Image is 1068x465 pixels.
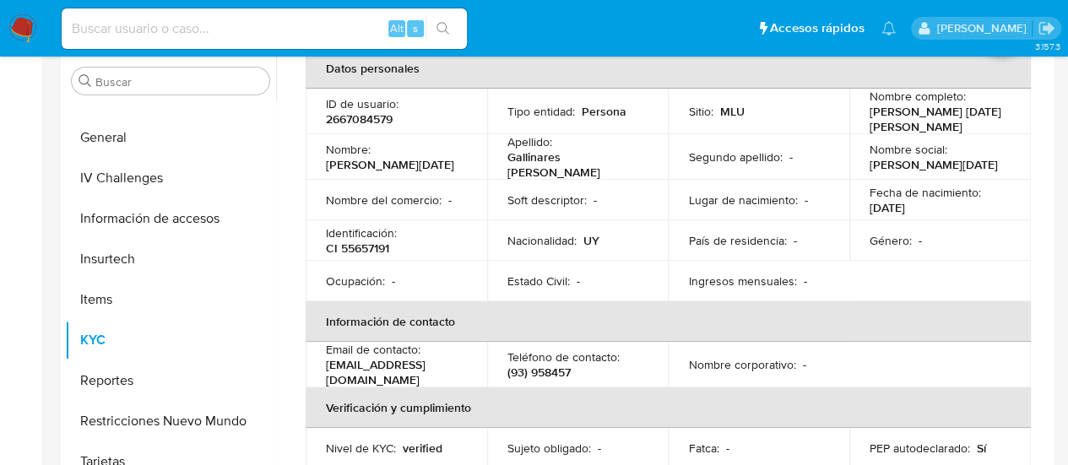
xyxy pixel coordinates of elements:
p: Fatca : [688,441,718,456]
a: Salir [1038,19,1055,37]
p: Identificación : [326,225,397,241]
p: Nombre social : [870,142,947,157]
button: Información de accesos [65,198,276,239]
p: Gallinares [PERSON_NAME] [507,149,642,180]
p: Género : [870,233,912,248]
p: Teléfono de contacto : [507,349,620,365]
button: IV Challenges [65,158,276,198]
p: Sí [977,441,986,456]
p: CI 55657191 [326,241,389,256]
p: PEP autodeclarado : [870,441,970,456]
p: Nombre corporativo : [688,357,795,372]
p: Nombre completo : [870,89,966,104]
p: Soft descriptor : [507,192,587,208]
input: Buscar usuario o caso... [62,18,467,40]
p: - [919,233,922,248]
p: Ingresos mensuales : [688,273,796,289]
p: - [598,441,601,456]
button: General [65,117,276,158]
p: Persona [582,104,626,119]
p: - [577,273,580,289]
p: - [802,357,805,372]
p: - [448,192,452,208]
p: País de residencia : [688,233,786,248]
p: federico.dibella@mercadolibre.com [936,20,1032,36]
p: [PERSON_NAME] [DATE][PERSON_NAME] [870,104,1004,134]
p: UY [583,233,599,248]
button: Reportes [65,360,276,401]
th: Datos personales [306,48,1031,89]
span: Alt [390,20,404,36]
button: KYC [65,320,276,360]
p: - [793,233,796,248]
p: Nombre : [326,142,371,157]
p: Nombre del comercio : [326,192,442,208]
p: - [803,273,806,289]
p: [PERSON_NAME][DATE] [326,157,454,172]
p: Segundo apellido : [688,149,782,165]
th: Información de contacto [306,301,1031,342]
p: 2667084579 [326,111,393,127]
p: [DATE] [870,200,905,215]
p: Nacionalidad : [507,233,577,248]
p: verified [403,441,442,456]
p: Email de contacto : [326,342,420,357]
p: Lugar de nacimiento : [688,192,797,208]
p: - [392,273,395,289]
p: Ocupación : [326,273,385,289]
p: Sujeto obligado : [507,441,591,456]
p: Estado Civil : [507,273,570,289]
p: Tipo entidad : [507,104,575,119]
span: s [413,20,418,36]
p: MLU [719,104,744,119]
button: Items [65,279,276,320]
p: (93) 958457 [507,365,571,380]
p: Sitio : [688,104,713,119]
p: Apellido : [507,134,552,149]
p: - [789,149,792,165]
p: [PERSON_NAME][DATE] [870,157,998,172]
input: Buscar [95,74,263,89]
p: Fecha de nacimiento : [870,185,981,200]
button: Insurtech [65,239,276,279]
button: Restricciones Nuevo Mundo [65,401,276,441]
span: 3.157.3 [1034,40,1060,53]
p: - [594,192,597,208]
a: Notificaciones [881,21,896,35]
button: Buscar [79,74,92,88]
button: search-icon [426,17,460,41]
span: Accesos rápidos [770,19,865,37]
p: - [804,192,807,208]
th: Verificación y cumplimiento [306,387,1031,428]
p: [EMAIL_ADDRESS][DOMAIN_NAME] [326,357,460,387]
p: ID de usuario : [326,96,398,111]
p: - [725,441,729,456]
p: Nivel de KYC : [326,441,396,456]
